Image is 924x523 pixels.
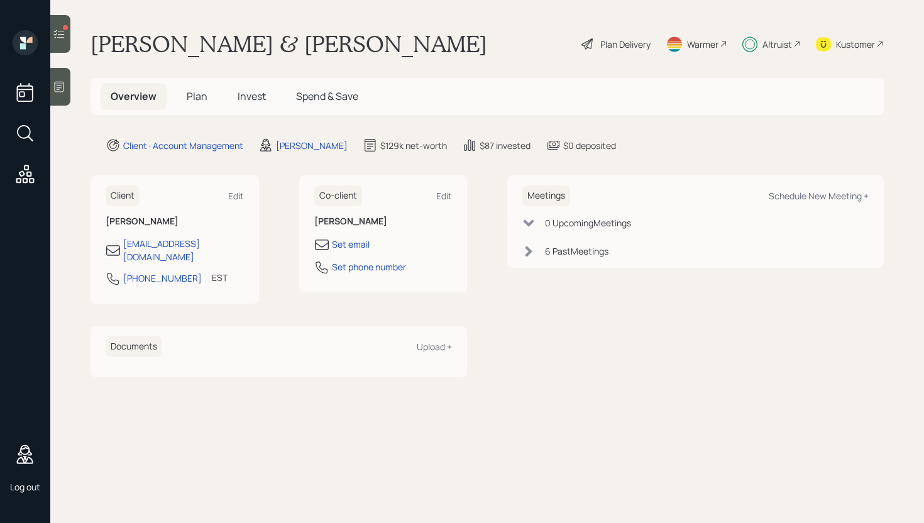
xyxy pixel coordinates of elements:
div: [PERSON_NAME] [276,139,348,152]
div: Schedule New Meeting + [769,190,869,202]
div: Edit [436,190,452,202]
div: Set phone number [332,260,406,273]
div: Plan Delivery [600,38,651,51]
span: Spend & Save [296,89,358,103]
span: Overview [111,89,157,103]
h6: Meetings [522,185,570,206]
div: $87 invested [480,139,531,152]
div: Warmer [687,38,718,51]
h6: Co-client [314,185,362,206]
div: [PHONE_NUMBER] [123,272,202,285]
div: Altruist [762,38,792,51]
div: Log out [10,481,40,493]
div: Kustomer [836,38,875,51]
span: Invest [238,89,266,103]
div: 6 Past Meeting s [545,245,608,258]
span: Plan [187,89,207,103]
div: Edit [228,190,244,202]
h1: [PERSON_NAME] & [PERSON_NAME] [91,30,487,58]
div: EST [212,271,228,284]
h6: [PERSON_NAME] [106,216,244,227]
div: 0 Upcoming Meeting s [545,216,631,229]
h6: Documents [106,336,162,357]
div: [EMAIL_ADDRESS][DOMAIN_NAME] [123,237,244,263]
div: Client · Account Management [123,139,243,152]
div: Upload + [417,341,452,353]
h6: Client [106,185,140,206]
div: $0 deposited [563,139,616,152]
h6: [PERSON_NAME] [314,216,453,227]
div: Set email [332,238,370,251]
div: $129k net-worth [380,139,447,152]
